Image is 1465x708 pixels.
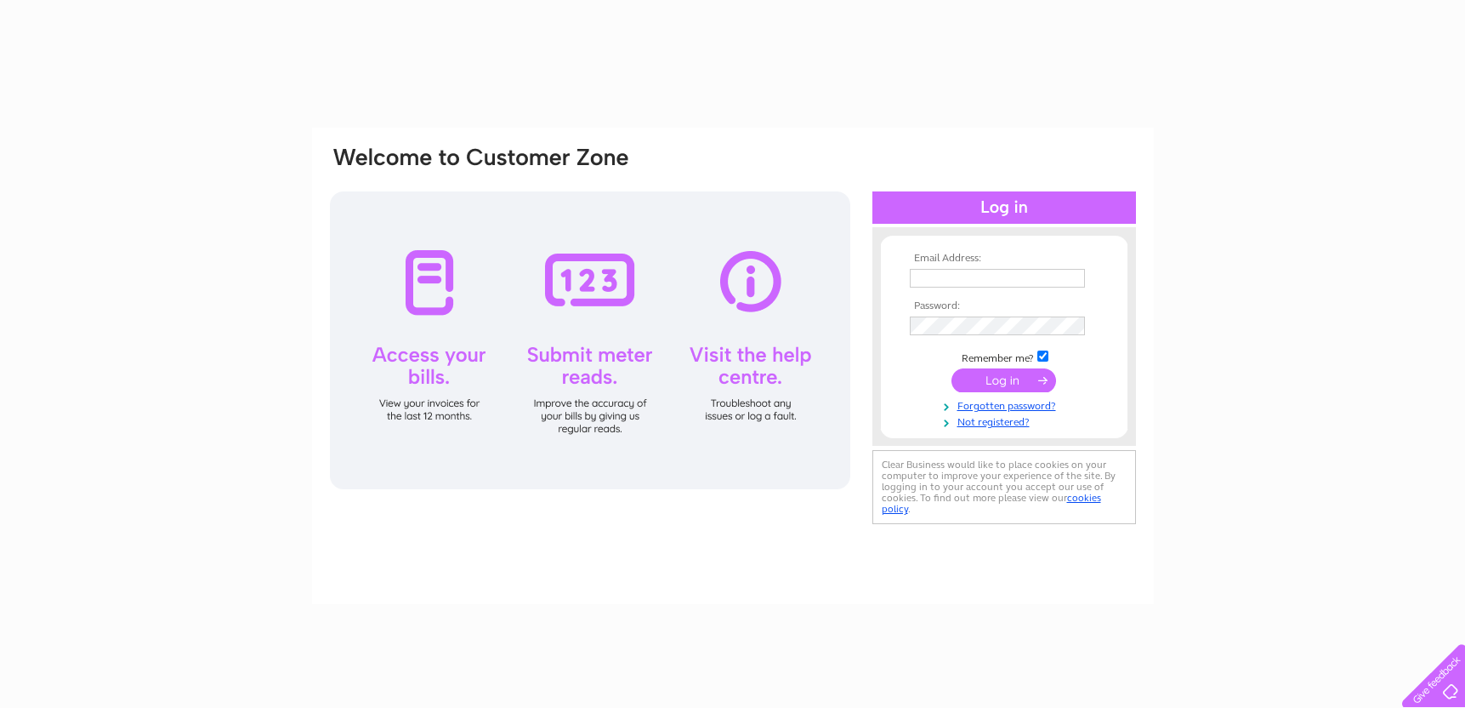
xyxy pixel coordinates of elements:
th: Email Address: [906,253,1103,265]
div: Clear Business would like to place cookies on your computer to improve your experience of the sit... [872,450,1136,524]
th: Password: [906,300,1103,312]
a: Forgotten password? [910,397,1103,413]
a: Not registered? [910,413,1103,429]
a: cookies policy [882,492,1101,515]
input: Submit [951,368,1056,392]
td: Remember me? [906,348,1103,365]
